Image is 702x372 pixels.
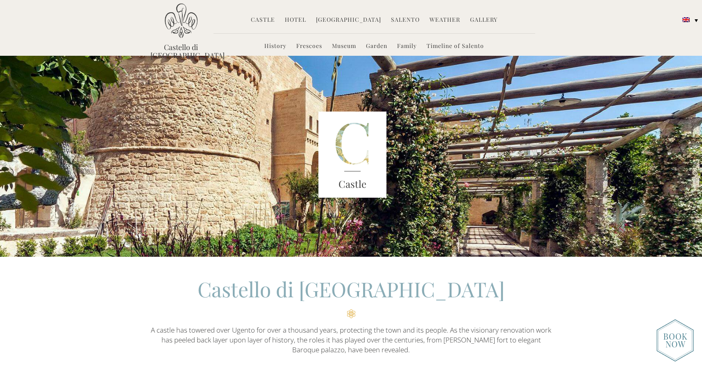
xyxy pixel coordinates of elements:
a: Timeline of Salento [427,42,484,51]
a: Castle [251,16,275,25]
a: Garden [366,42,387,51]
h3: Castle [318,177,386,192]
a: Hotel [285,16,306,25]
a: Family [397,42,417,51]
h2: Castello di [GEOGRAPHIC_DATA] [150,275,552,318]
img: new-booknow.png [657,319,694,362]
a: Frescoes [296,42,322,51]
a: Weather [429,16,460,25]
img: English [682,17,690,22]
a: Castello di [GEOGRAPHIC_DATA] [150,43,212,59]
a: Salento [391,16,420,25]
p: A castle has towered over Ugento for over a thousand years, protecting the town and its people. A... [150,325,552,355]
img: Castello di Ugento [165,3,198,38]
a: Museum [332,42,356,51]
a: [GEOGRAPHIC_DATA] [316,16,381,25]
a: Gallery [470,16,498,25]
img: castle-letter.png [318,112,386,198]
a: History [264,42,286,51]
